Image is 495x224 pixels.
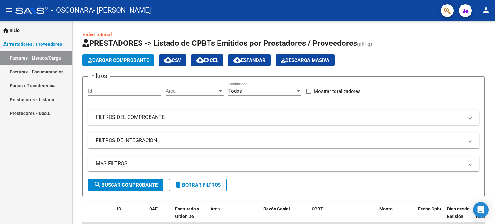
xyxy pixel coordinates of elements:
app-download-masive: Descarga masiva de comprobantes (adjuntos) [276,54,335,66]
mat-expansion-panel-header: FILTROS DEL COMPROBANTE [88,110,479,125]
mat-panel-title: FILTROS DE INTEGRACION [96,137,464,144]
mat-icon: menu [5,6,13,14]
span: Area [210,206,220,211]
span: Cargar Comprobante [88,57,149,63]
span: (alt+q) [357,41,372,47]
mat-panel-title: MAS FILTROS [96,160,464,167]
button: Borrar Filtros [169,179,227,191]
button: Descarga Masiva [276,54,335,66]
h3: Filtros [88,72,110,81]
span: EXCEL [196,57,218,63]
span: Buscar Comprobante [94,182,158,188]
button: Cargar Comprobante [82,54,154,66]
mat-expansion-panel-header: FILTROS DE INTEGRACION [88,133,479,148]
mat-icon: cloud_download [233,56,241,64]
span: ID [117,206,121,211]
span: Días desde Emisión [447,206,470,219]
button: Buscar Comprobante [88,179,163,191]
mat-icon: search [94,181,102,189]
mat-icon: delete [174,181,182,189]
div: Open Intercom Messenger [473,202,489,218]
span: PRESTADORES -> Listado de CPBTs Emitidos por Prestadores / Proveedores [82,39,357,48]
span: - [PERSON_NAME] [93,3,151,17]
a: Video tutorial [82,32,112,37]
mat-panel-title: FILTROS DEL COMPROBANTE [96,114,464,121]
span: Descarga Masiva [281,57,329,63]
span: Prestadores / Proveedores [3,41,62,48]
mat-expansion-panel-header: MAS FILTROS [88,156,479,171]
span: Fecha Recibido [476,206,494,219]
span: Borrar Filtros [174,182,221,188]
span: Todos [228,88,242,94]
mat-icon: person [482,6,490,14]
span: Estandar [233,57,266,63]
span: Inicio [3,27,20,34]
mat-icon: cloud_download [164,56,172,64]
span: Facturado x Orden De [175,206,199,219]
span: Fecha Cpbt [418,206,441,211]
button: CSV [159,54,186,66]
span: - OSCONARA [51,3,93,17]
button: EXCEL [191,54,223,66]
mat-icon: cloud_download [196,56,204,64]
span: Mostrar totalizadores [314,87,361,95]
span: CSV [164,57,181,63]
span: Razón Social [263,206,290,211]
span: CAE [149,206,158,211]
button: Estandar [228,54,271,66]
span: CPBT [312,206,323,211]
span: Area [166,88,218,94]
span: Monto [379,206,393,211]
